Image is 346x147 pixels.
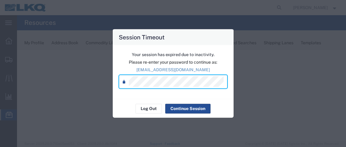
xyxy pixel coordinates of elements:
[135,104,162,113] button: Log Out
[119,32,165,41] h4: Session Timeout
[165,104,211,113] button: Continue Session
[119,66,227,73] p: [EMAIL_ADDRESS][DOMAIN_NAME]
[119,51,227,58] p: Your session has expired due to inactivity.
[119,59,227,65] p: Please re-enter your password to continue as:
